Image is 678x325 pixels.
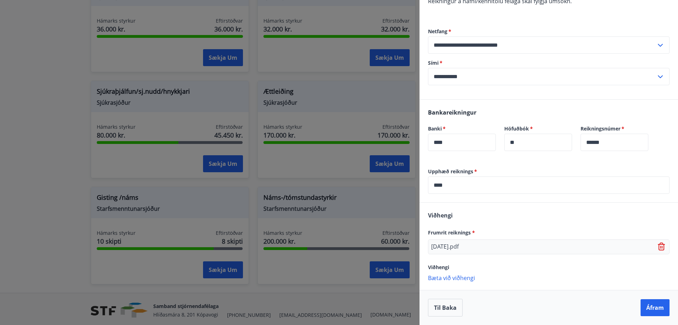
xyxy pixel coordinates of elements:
span: Bankareikningur [428,109,476,116]
span: Viðhengi [428,264,449,271]
label: Netfang [428,28,670,35]
button: Til baka [428,299,463,317]
label: Upphæð reiknings [428,168,670,175]
div: Upphæð reiknings [428,176,670,194]
p: [DATE].pdf [431,243,459,251]
span: Viðhengi [428,211,453,219]
span: Frumrit reiknings [428,229,475,236]
p: Bæta við viðhengi [428,274,670,281]
label: Sími [428,59,670,66]
button: Áfram [641,299,670,316]
label: Banki [428,125,496,132]
label: Höfuðbók [504,125,572,132]
label: Reikningsnúmer [581,125,648,132]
